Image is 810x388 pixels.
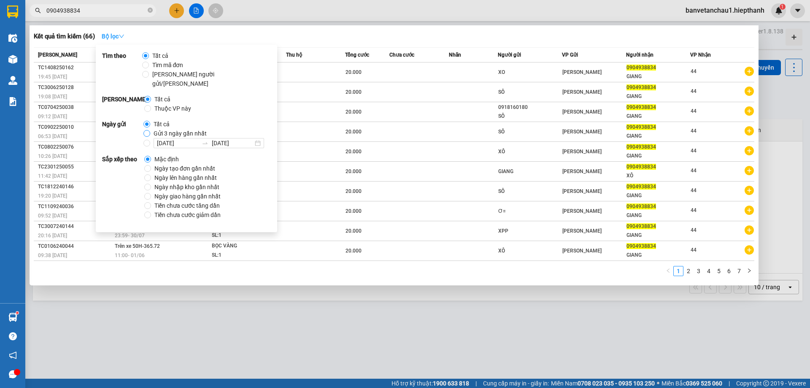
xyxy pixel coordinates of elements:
[149,51,172,60] span: Tất cả
[734,266,744,276] li: 7
[734,266,744,276] a: 7
[389,52,414,58] span: Chưa cước
[744,266,754,276] li: Next Page
[38,103,112,112] div: TC0704250038
[691,187,697,193] span: 44
[690,52,711,58] span: VP Nhận
[745,166,754,175] span: plus-circle
[691,128,697,134] span: 44
[691,108,697,114] span: 44
[498,68,562,77] div: XO
[498,227,562,236] div: XPP
[102,155,144,220] strong: Sắp xếp theo
[562,168,602,174] span: [PERSON_NAME]
[151,182,223,192] span: Ngày nhập kho gần nhất
[626,65,656,71] span: 0904938834
[691,227,697,233] span: 44
[102,95,144,113] strong: [PERSON_NAME]
[691,68,697,74] span: 44
[38,52,77,58] span: [PERSON_NAME]
[151,210,224,220] span: Tiền chưa cước giảm dần
[8,55,17,64] img: warehouse-icon
[102,33,124,40] strong: Bộ lọc
[38,63,112,72] div: TC1408250162
[8,76,17,85] img: warehouse-icon
[38,114,67,119] span: 09:12 [DATE]
[38,173,67,179] span: 11:42 [DATE]
[745,126,754,136] span: plus-circle
[202,140,208,147] span: swap-right
[38,233,67,239] span: 20:16 [DATE]
[151,201,223,210] span: Tiền chưa cước tăng dần
[694,266,703,276] a: 3
[562,228,602,234] span: [PERSON_NAME]
[9,332,17,340] span: question-circle
[745,67,754,76] span: plus-circle
[683,266,694,276] li: 2
[744,266,754,276] button: right
[626,84,656,90] span: 0904938834
[212,251,275,260] div: SL: 1
[562,248,602,254] span: [PERSON_NAME]
[626,211,690,220] div: GIANG
[745,106,754,116] span: plus-circle
[95,30,131,43] button: Bộ lọcdown
[691,168,697,174] span: 44
[38,252,67,258] span: 09:38 [DATE]
[8,313,17,322] img: warehouse-icon
[157,138,198,148] input: Ngày bắt đầu
[212,241,275,251] div: BỌC VÀNG
[38,182,112,191] div: TC1812240146
[626,203,656,209] span: 0904938834
[346,149,362,155] span: 20.000
[562,52,578,58] span: VP Gửi
[745,146,754,155] span: plus-circle
[745,87,754,96] span: plus-circle
[626,171,690,180] div: XÔ
[745,225,754,235] span: plus-circle
[498,247,562,255] div: XÔ
[626,243,656,249] span: 0904938834
[46,6,146,15] input: Tìm tên, số ĐT hoặc mã đơn
[115,252,145,258] span: 11:00 - 01/06
[498,52,521,58] span: Người gửi
[626,164,656,170] span: 0904938834
[724,266,734,276] li: 6
[346,248,362,254] span: 20.000
[38,143,112,152] div: TC0802250076
[38,133,67,139] span: 06:53 [DATE]
[626,231,690,240] div: GIANG
[663,266,673,276] li: Previous Page
[691,207,697,213] span: 44
[346,109,362,115] span: 20.000
[498,112,562,121] div: SÔ
[16,312,19,314] sup: 1
[115,243,160,249] span: Trên xe 50H-365.72
[151,164,219,173] span: Ngày tạo đơn gần nhất
[498,187,562,196] div: SÔ
[498,147,562,156] div: XÔ
[38,222,112,231] div: TC3007240144
[498,103,562,112] div: 0918160180
[286,52,302,58] span: Thu hộ
[626,112,690,121] div: GIANG
[151,155,182,164] span: Mặc định
[151,104,194,113] span: Thuộc VP này
[562,109,602,115] span: [PERSON_NAME]
[704,266,713,276] a: 4
[562,69,602,75] span: [PERSON_NAME]
[714,266,724,276] a: 5
[673,266,683,276] li: 1
[38,74,67,80] span: 19:45 [DATE]
[626,132,690,141] div: GIANG
[745,206,754,215] span: plus-circle
[148,8,153,13] span: close-circle
[38,163,112,171] div: TC2301250055
[35,8,41,14] span: search
[8,34,17,43] img: warehouse-icon
[745,245,754,255] span: plus-circle
[115,233,145,239] span: 23:59 - 30/07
